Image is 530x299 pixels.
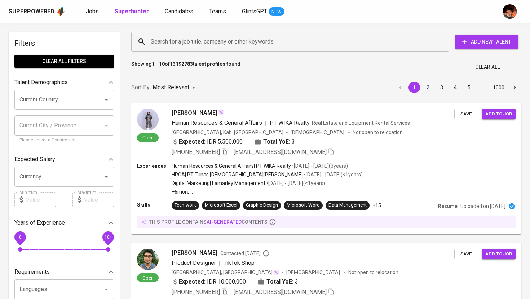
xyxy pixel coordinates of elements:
h6: Filters [14,37,114,49]
span: [PHONE_NUMBER] [172,149,220,155]
a: Superpoweredapp logo [9,6,66,17]
div: Graphic Design [246,202,278,209]
span: [EMAIL_ADDRESS][DOMAIN_NAME] [234,289,327,295]
div: Teamwork [175,202,196,209]
p: Digital Marketing | Lamarley Management [172,180,265,187]
p: Talent Demographics [14,78,68,87]
button: Add to job [482,249,516,260]
div: … [477,84,489,91]
p: this profile contains contents [149,218,268,226]
img: magic_wand.svg [273,269,279,275]
b: Total YoE: [263,137,290,146]
a: Teams [209,7,228,16]
b: Total YoE: [266,277,293,286]
div: Most Relevant [153,81,198,94]
p: • [DATE] - [DATE] ( <1 years ) [265,180,325,187]
b: 1 - 10 [152,61,165,67]
p: +15 [372,202,381,209]
span: GlintsGPT [242,8,267,15]
span: Open [140,275,156,281]
button: Go to page 4 [450,82,461,93]
div: IDR 5.500.000 [172,137,243,146]
span: [PERSON_NAME] [172,249,217,257]
div: Years of Experience [14,216,114,230]
span: Contacted [DATE] [220,250,270,257]
span: Add New Talent [461,37,513,46]
img: app logo [56,6,66,17]
p: Not open to relocation [353,129,403,136]
a: Candidates [165,7,195,16]
span: NEW [269,8,284,15]
input: Value [84,192,114,207]
img: 28d66065411b8e1b41044146cdba99e1.jpeg [137,109,159,130]
p: Showing of talent profiles found [131,60,240,74]
button: Open [101,284,111,294]
span: Save [458,110,474,118]
button: Go to page 3 [436,82,447,93]
span: 10+ [104,235,112,240]
button: Go to page 1000 [491,82,507,93]
p: Sort By [131,83,150,92]
span: [EMAIL_ADDRESS][DOMAIN_NAME] [234,149,327,155]
span: 0 [19,235,21,240]
span: [DEMOGRAPHIC_DATA] [291,129,345,136]
div: Expected Salary [14,152,114,167]
button: Go to page 2 [422,82,434,93]
p: Expected Salary [14,155,55,164]
span: | [265,119,267,127]
nav: pagination navigation [394,82,521,93]
input: Value [26,192,56,207]
div: Talent Demographics [14,75,114,90]
a: Open[PERSON_NAME]Human Resources & General Affairs|PT WIKA RealtyReal Estate and Equipment Rental... [131,103,521,234]
span: | [219,259,221,267]
button: page 1 [408,82,420,93]
p: Years of Experience [14,218,65,227]
span: Clear All [475,63,500,72]
span: Human Resources & General Affairs [172,119,262,126]
b: Superhunter [115,8,149,15]
p: Requirements [14,268,50,276]
span: Jobs [86,8,99,15]
button: Save [454,109,477,120]
span: [DEMOGRAPHIC_DATA] [286,269,341,276]
a: Superhunter [115,7,150,16]
img: diemas@glints.com [503,4,517,19]
span: [PERSON_NAME] [172,109,217,117]
svg: By Batam recruiter [262,250,270,257]
span: 3 [295,277,298,286]
span: Open [140,135,156,141]
div: Microsoft Excel [205,202,237,209]
img: magic_wand.svg [218,109,224,115]
a: GlintsGPT NEW [242,7,284,16]
button: Clear All filters [14,55,114,68]
span: Teams [209,8,226,15]
p: • [DATE] - [DATE] ( <1 years ) [303,171,363,178]
span: Product Designer [172,259,216,266]
p: Please select a Country first [19,137,109,144]
div: Requirements [14,265,114,279]
button: Save [454,249,477,260]
button: Open [101,172,111,182]
div: [GEOGRAPHIC_DATA], [GEOGRAPHIC_DATA] [172,269,279,276]
button: Add to job [482,109,516,120]
span: AI-generated [207,219,242,225]
span: 3 [292,137,295,146]
p: Human Resources & General Affairs | PT WIKA Realty [172,162,291,169]
b: Expected: [179,137,206,146]
b: 13192783 [170,61,193,67]
p: Most Relevant [153,83,189,92]
p: • [DATE] - [DATE] ( 3 years ) [291,162,348,169]
span: TikTok Shop [224,259,255,266]
span: PT WIKA Realty [270,119,310,126]
span: Clear All filters [20,57,108,66]
button: Go to next page [509,82,520,93]
button: Go to page 5 [463,82,475,93]
img: 60c64f1c17190fd6801519aa627ea111.jpg [137,249,159,270]
div: [GEOGRAPHIC_DATA], Kab. [GEOGRAPHIC_DATA] [172,129,283,136]
p: Skills [137,201,172,208]
div: IDR 10.000.000 [172,277,246,286]
span: Save [458,250,474,258]
button: Clear All [472,60,503,74]
span: Real Estate and Equipment Rental Services [312,120,410,126]
span: Candidates [165,8,193,15]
